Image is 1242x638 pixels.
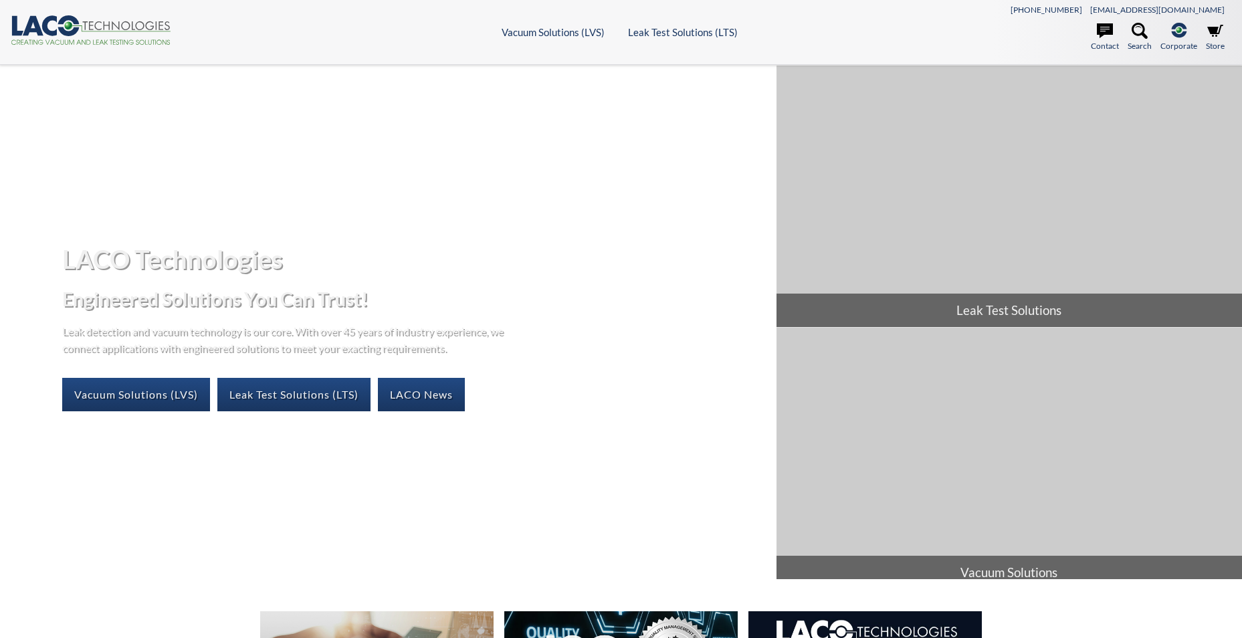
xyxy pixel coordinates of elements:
a: Vacuum Solutions [777,328,1242,589]
a: [EMAIL_ADDRESS][DOMAIN_NAME] [1090,5,1225,15]
a: Store [1206,23,1225,52]
span: Leak Test Solutions [777,294,1242,327]
a: Contact [1091,23,1119,52]
a: Leak Test Solutions (LTS) [628,26,738,38]
h2: Engineered Solutions You Can Trust! [62,287,766,312]
a: Leak Test Solutions [777,66,1242,327]
a: Vacuum Solutions (LVS) [502,26,605,38]
a: [PHONE_NUMBER] [1011,5,1082,15]
span: Corporate [1160,39,1197,52]
span: Vacuum Solutions [777,556,1242,589]
a: Vacuum Solutions (LVS) [62,378,210,411]
a: LACO News [378,378,465,411]
h1: LACO Technologies [62,243,766,276]
a: Search [1128,23,1152,52]
a: Leak Test Solutions (LTS) [217,378,371,411]
p: Leak detection and vacuum technology is our core. With over 45 years of industry experience, we c... [62,322,510,356]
